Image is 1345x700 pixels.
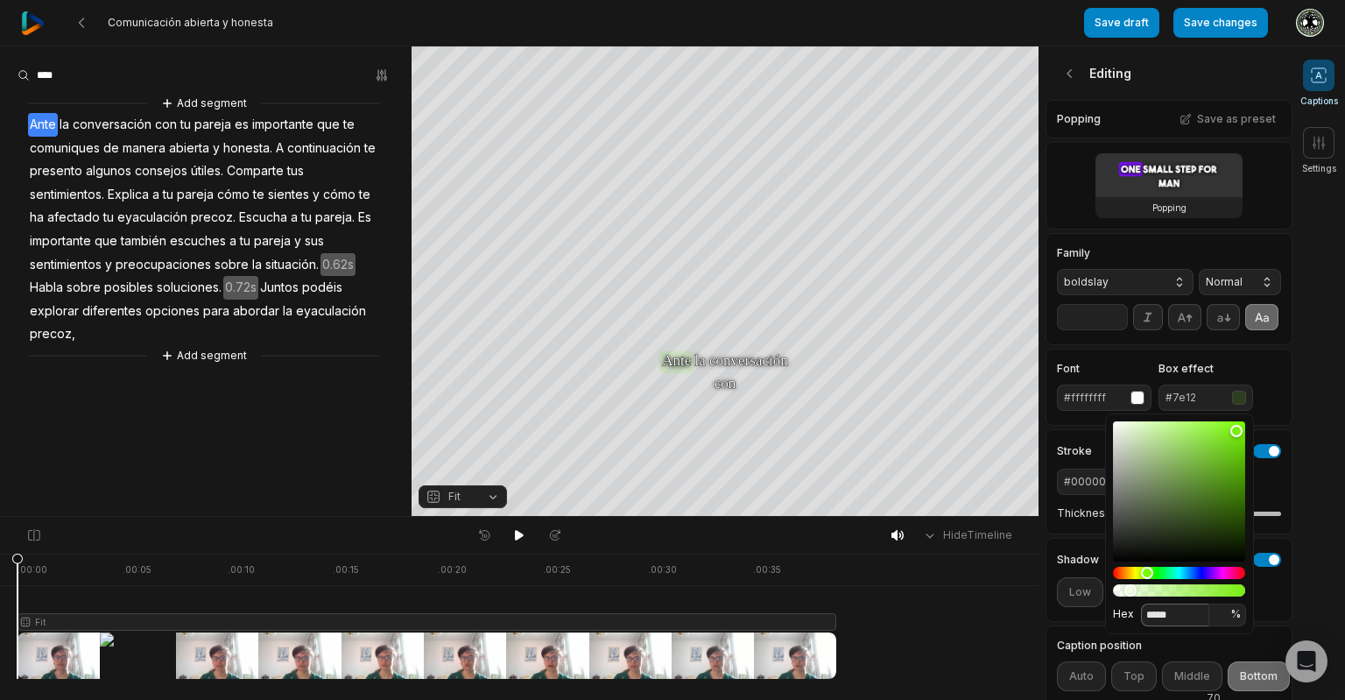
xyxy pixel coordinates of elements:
[303,230,326,253] span: sus
[1113,421,1245,562] div: Color
[1206,274,1246,290] span: Normal
[106,183,151,207] span: Explica
[28,113,58,137] span: Ante
[189,206,237,230] span: precoz.
[93,230,119,253] span: que
[251,183,266,207] span: te
[1165,390,1225,406] div: #7e12
[342,113,356,137] span: te
[1113,584,1245,597] div: Alpha
[250,113,315,137] span: importante
[179,113,193,137] span: tu
[313,206,356,230] span: pareja.
[250,253,264,277] span: la
[158,94,250,113] button: Add segment
[28,159,84,183] span: presento
[1057,555,1099,565] h4: Shadow
[1174,108,1281,131] button: Save as preset
[1158,385,1253,411] button: #7e12
[71,113,153,137] span: conversación
[175,183,215,207] span: pareja
[264,253,320,277] span: situación.
[84,159,133,183] span: algunos
[211,137,222,160] span: y
[1228,661,1290,691] button: Bottom
[222,137,274,160] span: honesta.
[1302,162,1336,175] span: Settings
[223,276,258,300] span: 0.72s
[153,113,179,137] span: con
[285,159,306,183] span: tus
[116,206,189,230] span: eyaculación
[363,137,377,160] span: te
[1046,100,1292,138] div: Popping
[1300,60,1338,108] button: Captions
[161,183,175,207] span: tu
[28,276,65,300] span: Habla
[320,253,356,277] span: 0.62s
[292,230,303,253] span: y
[258,276,300,300] span: Juntos
[315,113,342,137] span: que
[1199,269,1281,295] button: Normal
[1173,8,1268,38] button: Save changes
[46,206,102,230] span: afectado
[1111,661,1157,691] button: Top
[215,183,251,207] span: cómo
[1064,274,1158,290] span: boldslay
[155,276,223,300] span: soluciones.
[28,230,93,253] span: importante
[252,230,292,253] span: pareja
[28,183,106,207] span: sentimientos.
[228,230,238,253] span: a
[144,300,201,323] span: opciones
[193,113,233,137] span: pareja
[1057,640,1281,651] label: Caption position
[21,11,45,35] img: reap
[28,253,103,277] span: sentimientos
[102,276,155,300] span: posibles
[356,206,373,230] span: Es
[102,206,116,230] span: tu
[238,230,252,253] span: tu
[1057,577,1103,607] button: Low
[28,206,46,230] span: ha
[300,276,344,300] span: podéis
[1231,607,1241,621] span: %
[266,183,311,207] span: sientes
[1152,201,1187,215] h3: Popping
[1084,8,1159,38] button: Save draft
[1046,46,1292,100] div: Editing
[28,137,102,160] span: comuniques
[917,522,1018,548] button: HideTimeline
[167,137,211,160] span: abierta
[1113,607,1134,620] span: Hex
[1285,640,1327,682] div: Open Intercom Messenger
[1113,567,1245,579] div: Hue
[281,300,294,323] span: la
[311,183,321,207] span: y
[119,230,168,253] span: también
[1057,364,1151,374] label: Font
[1057,469,1151,495] button: #000000ff
[28,322,77,346] span: precoz,
[151,183,161,207] span: a
[1057,661,1106,691] button: Auto
[1057,506,1111,520] label: Thickness
[1057,385,1151,411] button: #ffffffff
[1300,95,1338,108] span: Captions
[1162,661,1222,691] button: Middle
[28,300,81,323] span: explorar
[1064,474,1123,490] div: #000000ff
[168,230,228,253] span: escuches
[225,159,285,183] span: Comparte
[294,300,368,323] span: eyaculación
[189,159,225,183] span: útiles.
[158,346,250,365] button: Add segment
[448,489,461,505] span: Fit
[1064,390,1123,406] div: #ffffffff
[65,276,102,300] span: sobre
[114,253,213,277] span: preocupaciones
[121,137,167,160] span: manera
[58,113,71,137] span: la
